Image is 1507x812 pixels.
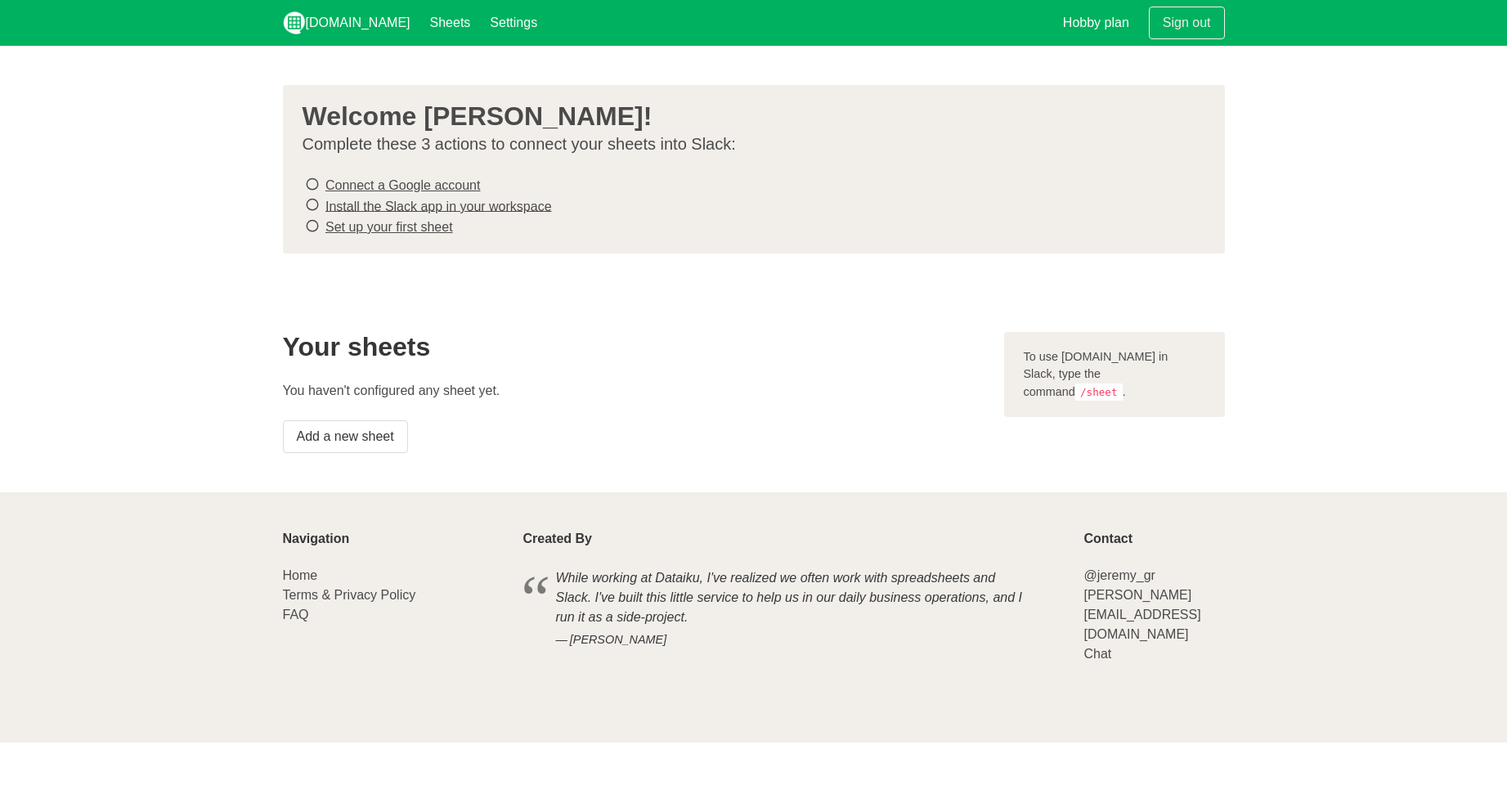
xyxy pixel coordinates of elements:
[325,199,552,213] a: Install the Slack app in your workspace
[325,178,480,192] a: Connect a Google account
[283,532,504,546] p: Navigation
[283,568,318,582] a: Home
[1083,588,1200,641] a: [PERSON_NAME][EMAIL_ADDRESS][DOMAIN_NAME]
[303,134,1192,155] p: Complete these 3 actions to connect your sheets into Slack:
[556,631,1032,649] cite: [PERSON_NAME]
[283,11,306,34] img: logo_v2_white.png
[303,101,1192,131] h3: Welcome [PERSON_NAME]!
[1004,332,1225,418] div: To use [DOMAIN_NAME] in Slack, type the command .
[283,381,984,401] p: You haven't configured any sheet yet.
[1083,647,1111,661] a: Chat
[1083,532,1224,546] p: Contact
[283,608,309,621] a: FAQ
[1149,7,1225,39] a: Sign out
[523,566,1065,652] blockquote: While working at Dataiku, I've realized we often work with spreadsheets and Slack. I've built thi...
[1083,568,1155,582] a: @jeremy_gr
[523,532,1065,546] p: Created By
[1075,384,1123,401] code: /sheet
[325,220,453,234] a: Set up your first sheet
[283,588,416,602] a: Terms & Privacy Policy
[283,420,408,453] a: Add a new sheet
[283,332,984,361] h2: Your sheets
